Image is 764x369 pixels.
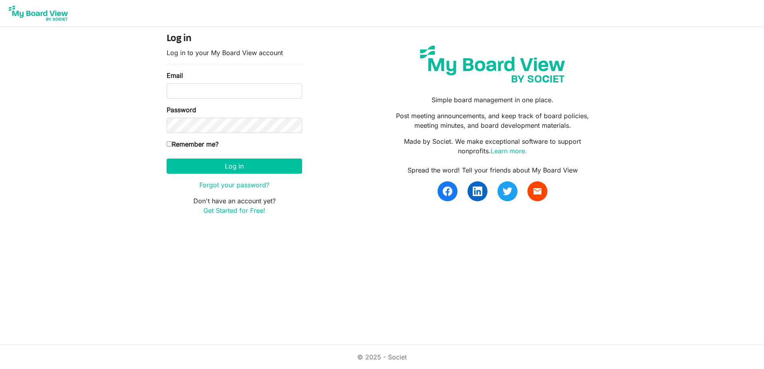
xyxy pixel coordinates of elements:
[503,186,512,196] img: twitter.svg
[167,71,183,80] label: Email
[167,33,302,45] h4: Log in
[203,206,265,214] a: Get Started for Free!
[533,186,542,196] span: email
[167,105,196,115] label: Password
[443,186,452,196] img: facebook.svg
[414,40,571,89] img: my-board-view-societ.svg
[388,165,597,175] div: Spread the word! Tell your friends about My Board View
[167,196,302,215] p: Don't have an account yet?
[527,181,547,201] a: email
[167,141,172,147] input: Remember me?
[388,95,597,105] p: Simple board management in one place.
[6,3,70,23] img: My Board View Logo
[167,159,302,174] button: Log in
[491,147,527,155] a: Learn more.
[167,48,302,58] p: Log in to your My Board View account
[167,139,219,149] label: Remember me?
[473,186,482,196] img: linkedin.svg
[199,181,269,189] a: Forgot your password?
[388,111,597,130] p: Post meeting announcements, and keep track of board policies, meeting minutes, and board developm...
[388,137,597,156] p: Made by Societ. We make exceptional software to support nonprofits.
[357,353,407,361] a: © 2025 - Societ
